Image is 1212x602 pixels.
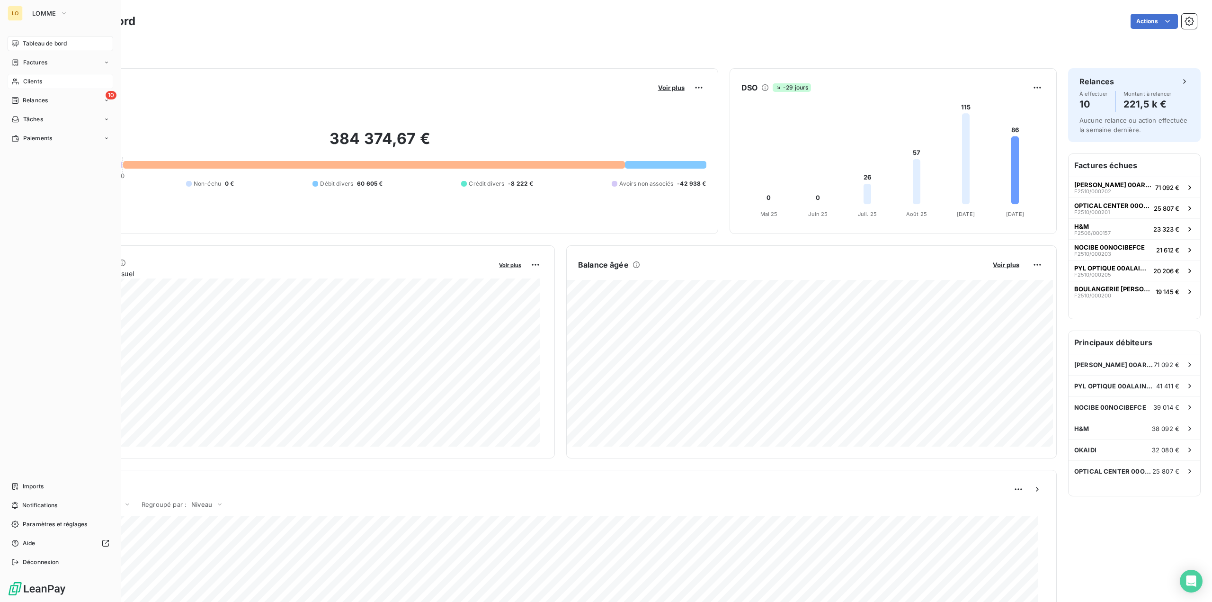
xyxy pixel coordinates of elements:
[1123,97,1172,112] h4: 221,5 k €
[1156,382,1179,390] span: 41 411 €
[8,6,23,21] div: LO
[1152,425,1179,432] span: 38 092 €
[1154,205,1179,212] span: 25 807 €
[1156,246,1179,254] span: 21 612 €
[993,261,1019,269] span: Voir plus
[1074,230,1111,236] span: F2506/000157
[1153,404,1179,411] span: 39 014 €
[1074,361,1154,368] span: [PERSON_NAME] 00ARMANDTHIERY
[1074,251,1111,257] span: F2510/000203
[1153,267,1179,275] span: 20 206 €
[1069,281,1200,302] button: BOULANGERIE [PERSON_NAME] 00BOULLOUISEF2510/00020019 145 €
[53,269,492,279] span: Chiffre d'affaires mensuel
[496,261,524,269] button: Voir plus
[1074,181,1151,189] span: [PERSON_NAME] 00ARMANDTHIERY
[106,91,116,99] span: 10
[1074,404,1146,411] span: NOCIBE 00NOCIBEFCE
[1153,225,1179,233] span: 23 323 €
[1156,288,1179,296] span: 19 145 €
[191,501,212,508] span: Niveau
[1131,14,1178,29] button: Actions
[1079,76,1114,87] h6: Relances
[225,180,234,188] span: 0 €
[142,501,187,508] span: Regroupé par :
[320,180,353,188] span: Débit divers
[23,520,87,529] span: Paramètres et réglages
[1069,239,1200,260] button: NOCIBE 00NOCIBEFCEF2510/00020321 612 €
[619,180,673,188] span: Avoirs non associés
[773,83,811,92] span: -29 jours
[1074,272,1111,278] span: F2510/000205
[1074,243,1145,251] span: NOCIBE 00NOCIBEFCE
[1074,209,1110,215] span: F2510/000201
[990,261,1022,269] button: Voir plus
[677,180,706,188] span: -42 938 €
[32,9,56,17] span: LOMME
[23,96,48,105] span: Relances
[658,84,685,91] span: Voir plus
[1069,218,1200,239] button: H&MF2506/00015723 323 €
[1079,97,1108,112] h4: 10
[194,180,221,188] span: Non-échu
[1123,91,1172,97] span: Montant à relancer
[1155,184,1179,191] span: 71 092 €
[1074,223,1089,230] span: H&M
[23,539,36,548] span: Aide
[1074,285,1152,293] span: BOULANGERIE [PERSON_NAME] 00BOULLOUISE
[1074,446,1096,454] span: OKAIDI
[23,58,47,67] span: Factures
[1074,189,1111,194] span: F2510/000202
[1079,91,1108,97] span: À effectuer
[53,129,706,158] h2: 384 374,67 €
[357,180,383,188] span: 60 605 €
[121,172,125,180] span: 0
[1079,117,1187,134] span: Aucune relance ou action effectuée la semaine dernière.
[23,77,42,86] span: Clients
[8,581,66,596] img: Logo LeanPay
[1074,202,1150,209] span: OPTICAL CENTER 00OPTICALCENTER
[1069,260,1200,281] button: PYL OPTIQUE 00ALAINAFFLELOF2510/00020520 206 €
[23,482,44,491] span: Imports
[578,259,629,270] h6: Balance âgée
[499,262,521,269] span: Voir plus
[22,501,57,510] span: Notifications
[1154,361,1179,368] span: 71 092 €
[655,83,687,92] button: Voir plus
[741,82,757,93] h6: DSO
[760,211,777,217] tspan: Mai 25
[1069,198,1200,218] button: OPTICAL CENTER 00OPTICALCENTERF2510/00020125 807 €
[906,211,927,217] tspan: Août 25
[23,39,67,48] span: Tableau de bord
[1069,177,1200,198] button: [PERSON_NAME] 00ARMANDTHIERYF2510/00020271 092 €
[508,180,533,188] span: -8 222 €
[1074,467,1152,475] span: OPTICAL CENTER 00OPTICALCENTER
[8,536,113,551] a: Aide
[1152,467,1179,475] span: 25 807 €
[23,115,43,124] span: Tâches
[1152,446,1179,454] span: 32 080 €
[858,211,877,217] tspan: Juil. 25
[1074,425,1089,432] span: H&M
[1006,211,1024,217] tspan: [DATE]
[1074,264,1150,272] span: PYL OPTIQUE 00ALAINAFFLELO
[1180,570,1203,593] div: Open Intercom Messenger
[1074,293,1111,298] span: F2510/000200
[808,211,828,217] tspan: Juin 25
[1069,331,1200,354] h6: Principaux débiteurs
[1069,154,1200,177] h6: Factures échues
[23,558,59,566] span: Déconnexion
[957,211,975,217] tspan: [DATE]
[469,180,504,188] span: Crédit divers
[23,134,52,143] span: Paiements
[1074,382,1156,390] span: PYL OPTIQUE 00ALAINAFFLELO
